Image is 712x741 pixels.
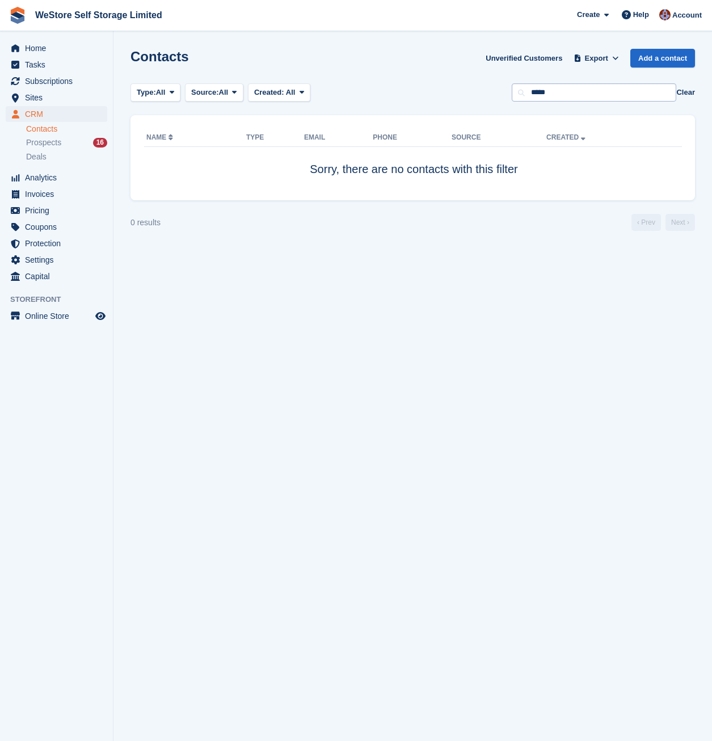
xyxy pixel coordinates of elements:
span: Export [585,53,608,64]
span: Subscriptions [25,73,93,89]
a: menu [6,170,107,186]
span: All [286,88,296,96]
h1: Contacts [130,49,189,64]
img: Anthony Hobbs [659,9,671,20]
span: Home [25,40,93,56]
a: menu [6,203,107,218]
span: Protection [25,235,93,251]
a: Add a contact [630,49,695,68]
span: Analytics [25,170,93,186]
span: Coupons [25,219,93,235]
span: CRM [25,106,93,122]
div: 16 [93,138,107,148]
a: Next [665,214,695,231]
span: Prospects [26,137,61,148]
th: Source [452,129,546,147]
a: menu [6,40,107,56]
img: stora-icon-8386f47178a22dfd0bd8f6a31ec36ba5ce8667c1dd55bd0f319d3a0aa187defe.svg [9,7,26,24]
a: Preview store [94,309,107,323]
th: Type [246,129,304,147]
span: Account [672,10,702,21]
button: Export [571,49,621,68]
span: Pricing [25,203,93,218]
nav: Page [629,214,697,231]
span: Source: [191,87,218,98]
a: menu [6,252,107,268]
span: Deals [26,151,47,162]
a: Name [146,133,175,141]
span: Invoices [25,186,93,202]
a: menu [6,219,107,235]
span: All [156,87,166,98]
a: Contacts [26,124,107,134]
a: menu [6,57,107,73]
span: Online Store [25,308,93,324]
button: Clear [676,87,695,98]
div: 0 results [130,217,161,229]
a: menu [6,235,107,251]
span: All [219,87,229,98]
a: Previous [631,214,661,231]
a: Prospects 16 [26,137,107,149]
button: Created: All [248,83,310,102]
a: WeStore Self Storage Limited [31,6,167,24]
button: Type: All [130,83,180,102]
a: menu [6,90,107,106]
a: Unverified Customers [481,49,567,68]
a: menu [6,268,107,284]
button: Source: All [185,83,243,102]
span: Type: [137,87,156,98]
th: Phone [373,129,452,147]
span: Sorry, there are no contacts with this filter [310,163,517,175]
a: menu [6,186,107,202]
span: Tasks [25,57,93,73]
a: Deals [26,151,107,163]
span: Create [577,9,600,20]
span: Help [633,9,649,20]
span: Created: [254,88,284,96]
th: Email [304,129,373,147]
span: Sites [25,90,93,106]
span: Capital [25,268,93,284]
a: menu [6,106,107,122]
span: Settings [25,252,93,268]
a: menu [6,73,107,89]
a: menu [6,308,107,324]
a: Created [546,133,588,141]
span: Storefront [10,294,113,305]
